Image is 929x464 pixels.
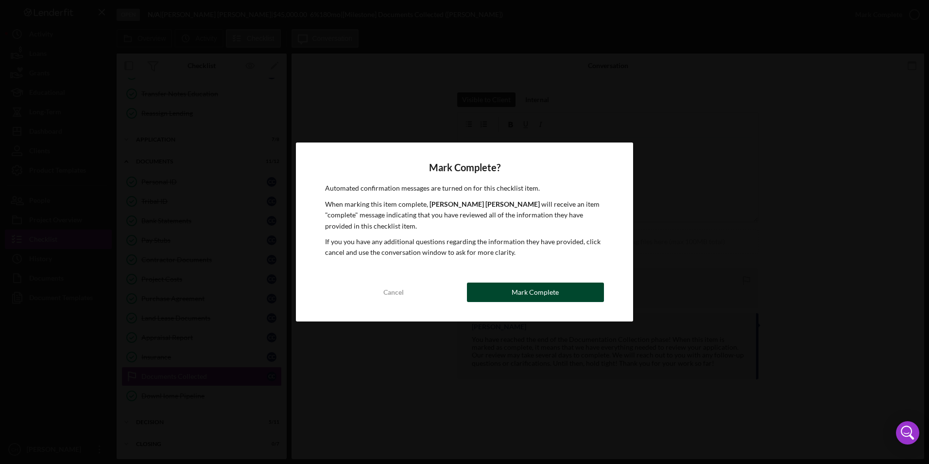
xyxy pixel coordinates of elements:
h4: Mark Complete? [325,162,604,173]
div: Mark Complete [512,283,559,302]
p: Automated confirmation messages are turned on for this checklist item. [325,183,604,194]
b: [PERSON_NAME] [PERSON_NAME] [430,200,540,208]
p: If you you have any additional questions regarding the information they have provided, click canc... [325,236,604,258]
div: Cancel [383,283,404,302]
div: Open Intercom Messenger [896,421,919,445]
button: Mark Complete [467,283,604,302]
button: Cancel [325,283,462,302]
p: When marking this item complete, will receive an item "complete" message indicating that you have... [325,199,604,232]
